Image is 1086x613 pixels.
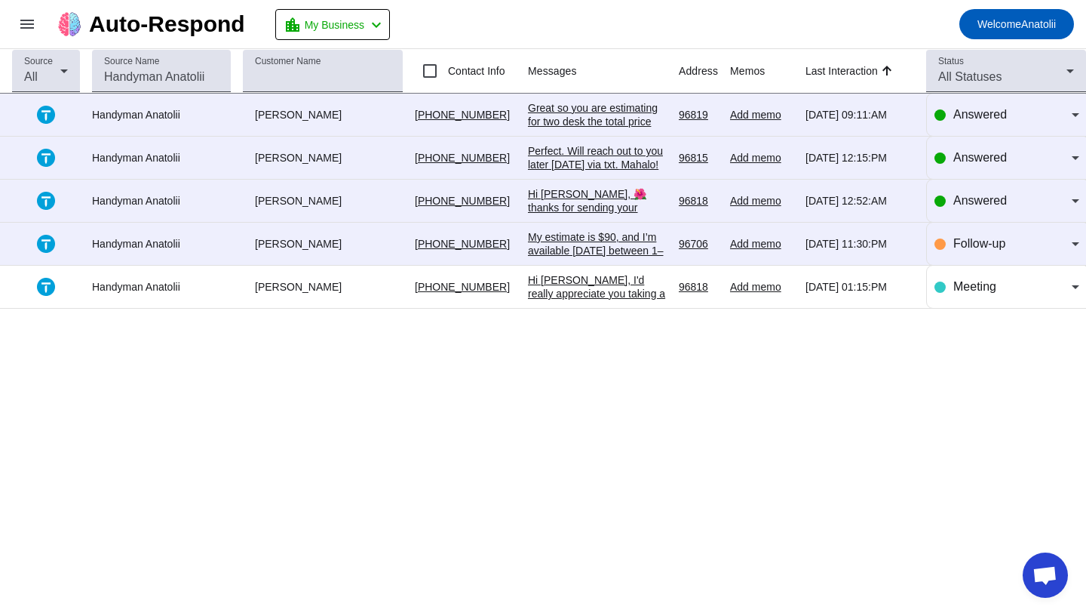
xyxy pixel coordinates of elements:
div: 96706 [679,237,718,251]
mat-label: Status [938,57,964,66]
a: [PHONE_NUMBER] [415,281,510,293]
div: [DATE] 11:30:PM [805,237,914,251]
mat-icon: Thumbtack [37,278,55,296]
label: Contact Info [445,63,505,79]
span: Welcome [977,18,1021,30]
div: 96818 [679,280,718,294]
span: My Business [305,14,364,35]
span: Answered [953,151,1007,164]
input: Handyman Anatolii [104,68,219,86]
div: My estimate is $90, and I’m available [DATE] between 1–3 PM. Would that time work for you? [528,230,667,285]
span: All [24,70,38,83]
span: Anatolii [977,14,1056,35]
div: Add memo [730,280,793,294]
a: [PHONE_NUMBER] [415,238,510,250]
div: [PERSON_NAME] [243,108,403,122]
div: Add memo [730,194,793,208]
div: Handyman Anatolii [92,280,231,294]
div: [DATE] 09:11:AM [805,108,914,122]
mat-label: Source Name [104,57,159,66]
span: Answered [953,108,1007,121]
div: Last Interaction [805,63,878,79]
mat-icon: menu [18,15,36,33]
mat-icon: Thumbtack [37,106,55,124]
a: [PHONE_NUMBER] [415,195,510,207]
span: Answered [953,194,1007,207]
mat-icon: Thumbtack [37,235,55,253]
div: Hi [PERSON_NAME], 🌺 thanks for sending your details! I’ll review everything shortly and let you k... [528,187,667,282]
span: All Statuses [938,70,1002,83]
div: [DATE] 12:15:PM [805,151,914,165]
div: Handyman Anatolii [92,151,231,165]
span: Meeting [953,280,996,293]
div: Add memo [730,237,793,251]
div: Handyman Anatolii [92,194,231,208]
mat-icon: chevron_left [367,16,385,34]
th: Memos [730,49,805,94]
div: [DATE] 12:52:AM [805,194,914,208]
div: Hi [PERSON_NAME], I'd really appreciate you taking a few minutes to write a review of my work tha... [528,273,667,396]
div: Auto-Respond [89,14,245,35]
div: [PERSON_NAME] [243,151,403,165]
mat-icon: Thumbtack [37,192,55,210]
div: Great so you are estimating for two desk the total price would be $100 [528,101,667,142]
a: [PHONE_NUMBER] [415,152,510,164]
mat-label: Source [24,57,53,66]
div: Perfect. Will reach out to you later [DATE] via txt. Mahalo! [528,144,667,171]
button: My Business [275,9,390,40]
a: [PHONE_NUMBER] [415,109,510,121]
div: 96818 [679,194,718,208]
div: Add memo [730,108,793,122]
mat-icon: location_city [284,16,302,34]
div: [PERSON_NAME] [243,237,403,251]
div: [PERSON_NAME] [243,194,403,208]
div: [PERSON_NAME] [243,280,403,294]
button: WelcomeAnatolii [959,9,1074,39]
div: Add memo [730,151,793,165]
div: 96819 [679,108,718,122]
div: Handyman Anatolii [92,108,231,122]
th: Messages [528,49,679,94]
span: Follow-up [953,237,1005,250]
img: logo [57,12,81,36]
div: [DATE] 01:15:PM [805,280,914,294]
div: 96815 [679,151,718,165]
mat-icon: Thumbtack [37,149,55,167]
a: Open chat [1023,553,1068,598]
div: Handyman Anatolii [92,237,231,251]
mat-label: Customer Name [255,57,321,66]
th: Address [679,49,730,94]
